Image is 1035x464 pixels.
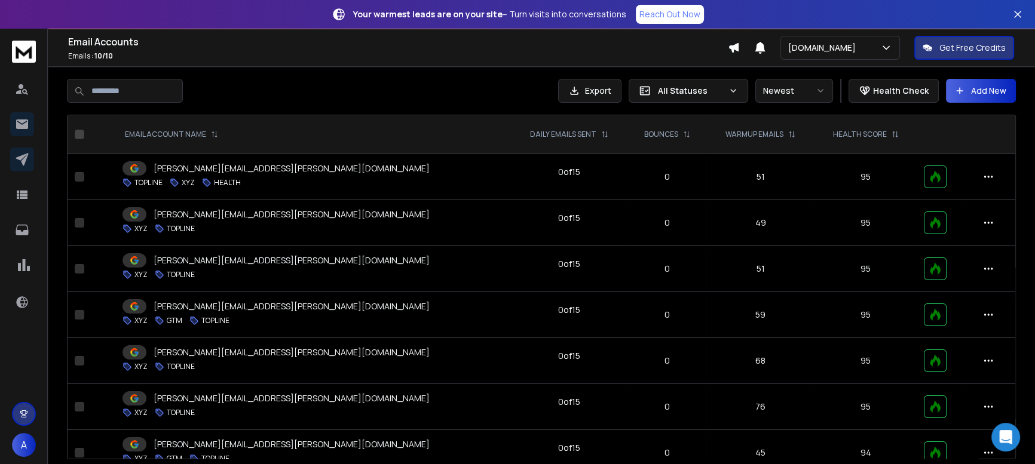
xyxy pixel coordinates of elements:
img: logo [12,41,36,63]
p: – Turn visits into conversations [353,8,626,20]
p: [PERSON_NAME][EMAIL_ADDRESS][PERSON_NAME][DOMAIN_NAME] [154,254,430,266]
p: XYZ [182,178,195,188]
p: BOUNCES [644,130,678,139]
p: 0 [635,309,700,321]
td: 95 [814,338,917,384]
p: TOPLINE [134,178,163,188]
p: XYZ [134,270,148,279]
p: TOPLINE [167,362,195,371]
p: [PERSON_NAME][EMAIL_ADDRESS][PERSON_NAME][DOMAIN_NAME] [154,438,430,450]
p: Reach Out Now [639,8,700,20]
div: 0 of 15 [558,396,580,408]
button: Newest [755,79,833,103]
td: 95 [814,384,917,430]
td: 76 [706,384,814,430]
td: 95 [814,200,917,246]
p: TOPLINE [201,454,229,463]
div: EMAIL ACCOUNT NAME [125,130,218,139]
p: GTM [167,454,182,463]
p: [PERSON_NAME][EMAIL_ADDRESS][PERSON_NAME][DOMAIN_NAME] [154,300,430,312]
h1: Email Accounts [68,35,728,49]
p: XYZ [134,408,148,417]
div: 0 of 15 [558,166,580,178]
td: 49 [706,200,814,246]
td: 68 [706,338,814,384]
p: 0 [635,263,700,275]
p: GTM [167,316,182,325]
p: HEALTH [214,178,241,188]
p: Get Free Credits [939,42,1006,54]
p: [PERSON_NAME][EMAIL_ADDRESS][PERSON_NAME][DOMAIN_NAME] [154,346,430,358]
div: 0 of 15 [558,350,580,362]
p: XYZ [134,362,148,371]
p: All Statuses [658,85,724,97]
p: TOPLINE [201,316,229,325]
td: 59 [706,292,814,338]
a: Reach Out Now [636,5,704,24]
p: TOPLINE [167,270,195,279]
p: 0 [635,171,700,183]
button: Health Check [849,79,939,103]
p: [PERSON_NAME][EMAIL_ADDRESS][PERSON_NAME][DOMAIN_NAME] [154,208,430,220]
strong: Your warmest leads are on your site [353,8,503,20]
button: Add New [946,79,1016,103]
td: 95 [814,292,917,338]
p: TOPLINE [167,224,195,233]
span: 10 / 10 [94,51,113,61]
p: Health Check [873,85,929,97]
p: XYZ [134,454,148,463]
p: [PERSON_NAME][EMAIL_ADDRESS][PERSON_NAME][DOMAIN_NAME] [154,162,430,174]
p: 0 [635,355,700,367]
p: HEALTH SCORE [833,130,887,139]
button: Export [558,79,621,103]
button: Get Free Credits [914,36,1014,60]
button: A [12,433,36,457]
p: [PERSON_NAME][EMAIL_ADDRESS][PERSON_NAME][DOMAIN_NAME] [154,392,430,404]
p: XYZ [134,224,148,233]
p: WARMUP EMAILS [725,130,783,139]
p: 0 [635,401,700,413]
div: 0 of 15 [558,212,580,224]
td: 95 [814,246,917,292]
td: 51 [706,154,814,200]
div: 0 of 15 [558,442,580,454]
p: [DOMAIN_NAME] [788,42,861,54]
td: 51 [706,246,814,292]
div: 0 of 15 [558,304,580,316]
p: 0 [635,217,700,229]
p: XYZ [134,316,148,325]
p: DAILY EMAILS SENT [530,130,596,139]
p: TOPLINE [167,408,195,417]
p: 0 [635,447,700,459]
div: 0 of 15 [558,258,580,270]
td: 95 [814,154,917,200]
p: Emails : [68,51,728,61]
div: Open Intercom Messenger [991,423,1020,451]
